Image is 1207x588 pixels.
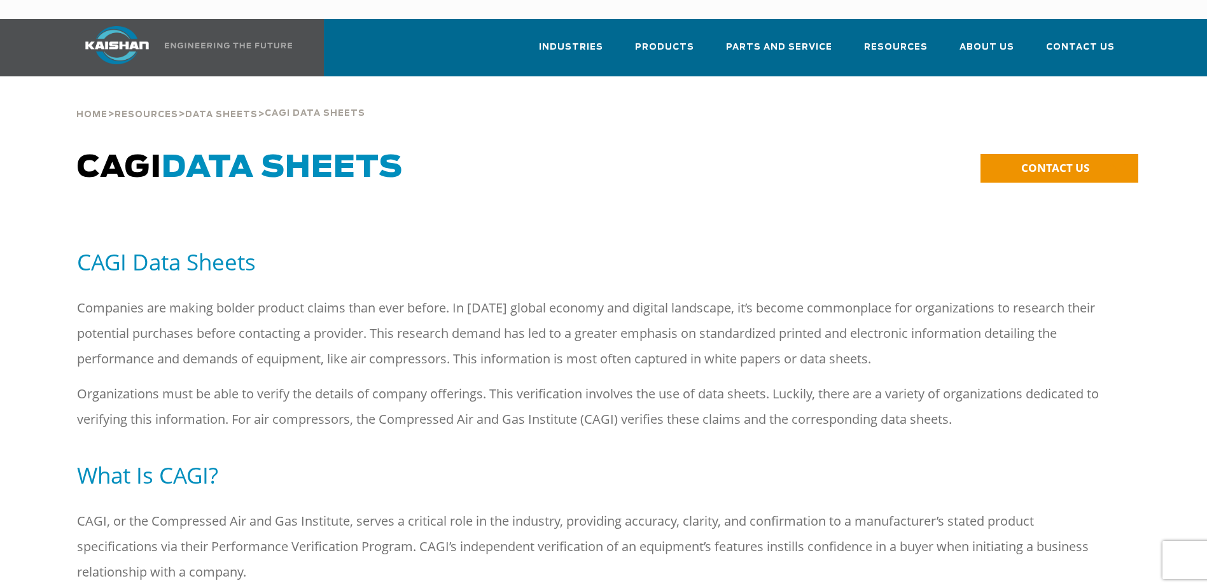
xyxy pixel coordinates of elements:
img: Engineering the future [165,43,292,48]
span: Contact Us [1046,40,1115,55]
span: Data Sheets [162,153,403,183]
p: CAGI, or the Compressed Air and Gas Institute, serves a critical role in the industry, providing ... [77,508,1108,585]
span: CONTACT US [1021,160,1089,175]
a: Products [635,31,694,74]
a: Industries [539,31,603,74]
span: Home [76,111,108,119]
a: CONTACT US [980,154,1138,183]
img: kaishan logo [69,26,165,64]
span: CAGI [77,153,403,183]
p: Companies are making bolder product claims than ever before. In [DATE] global economy and digital... [77,295,1108,372]
span: Cagi Data Sheets [265,109,365,118]
div: > > > [76,76,365,125]
a: Resources [864,31,928,74]
span: Resources [115,111,178,119]
span: About Us [959,40,1014,55]
a: Data Sheets [185,108,258,120]
span: Parts and Service [726,40,832,55]
span: Data Sheets [185,111,258,119]
a: Contact Us [1046,31,1115,74]
a: Home [76,108,108,120]
h5: CAGI Data Sheets [77,248,1131,276]
a: Parts and Service [726,31,832,74]
span: Industries [539,40,603,55]
h5: What Is CAGI? [77,461,1131,489]
span: Products [635,40,694,55]
a: About Us [959,31,1014,74]
p: Organizations must be able to verify the details of company offerings. This verification involves... [77,381,1108,432]
span: Resources [864,40,928,55]
a: Kaishan USA [69,19,295,76]
a: Resources [115,108,178,120]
